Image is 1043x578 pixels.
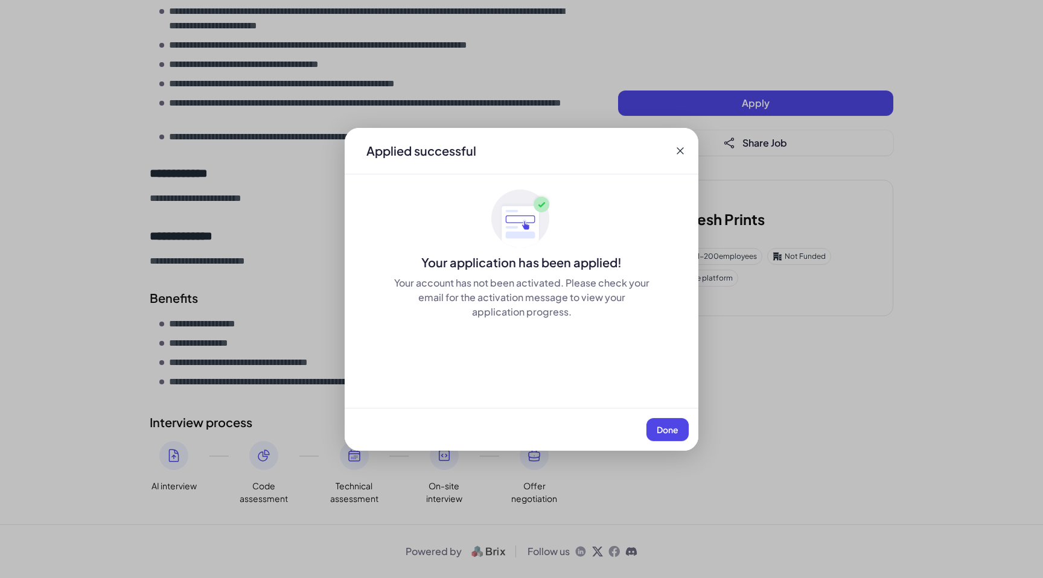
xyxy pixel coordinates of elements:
[366,142,476,159] div: Applied successful
[491,189,552,249] img: ApplyedMaskGroup3.svg
[657,424,678,435] span: Done
[393,276,650,319] div: Your account has not been activated. Please check your email for the activation message to view y...
[345,254,698,271] div: Your application has been applied!
[646,418,689,441] button: Done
